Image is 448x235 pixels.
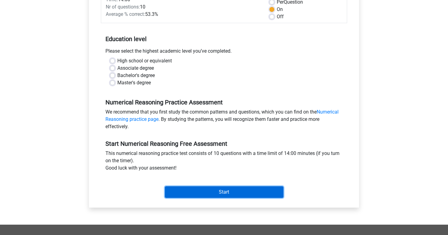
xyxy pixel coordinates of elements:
span: Nr of questions: [106,4,140,10]
h5: Start Numerical Reasoning Free Assessment [105,140,343,147]
label: Master's degree [117,79,151,86]
div: Please select the highest academic level you’ve completed. [101,47,347,57]
label: High school or equivalent [117,57,172,65]
label: Associate degree [117,65,154,72]
h5: Education level [105,33,343,45]
label: Off [277,13,284,20]
div: We recommend that you first study the common patterns and questions, which you can find on the . ... [101,108,347,133]
div: 53.3% [101,11,265,18]
input: Start [165,186,283,198]
div: This numerical reasoning practice test consists of 10 questions with a time limit of 14:00 minute... [101,150,347,174]
div: 10 [101,3,265,11]
label: On [277,6,283,13]
span: Average % correct: [106,11,145,17]
h5: Numerical Reasoning Practice Assessment [105,99,343,106]
label: Bachelor's degree [117,72,155,79]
